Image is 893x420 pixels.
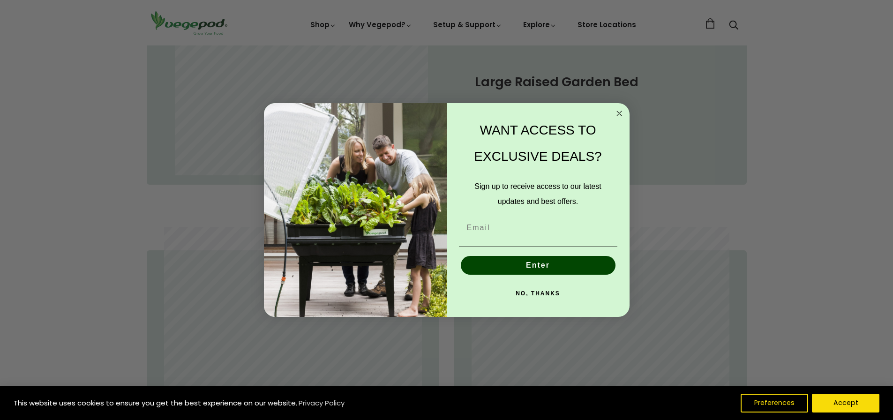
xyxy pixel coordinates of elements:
img: e9d03583-1bb1-490f-ad29-36751b3212ff.jpeg [264,103,447,317]
button: Preferences [741,394,808,412]
button: Accept [812,394,879,412]
button: Close dialog [614,108,625,119]
input: Email [459,218,617,237]
a: Privacy Policy (opens in a new tab) [297,395,346,412]
span: WANT ACCESS TO EXCLUSIVE DEALS? [474,123,601,164]
button: NO, THANKS [459,284,617,303]
span: This website uses cookies to ensure you get the best experience on our website. [14,398,297,408]
button: Enter [461,256,615,275]
span: Sign up to receive access to our latest updates and best offers. [474,182,601,205]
